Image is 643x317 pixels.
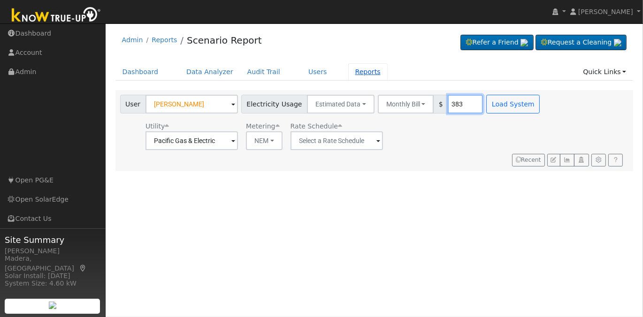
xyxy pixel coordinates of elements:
[433,95,448,113] span: $
[145,131,238,150] input: Select a Utility
[301,63,334,81] a: Users
[591,154,606,167] button: Settings
[246,121,283,131] div: Metering
[460,35,534,51] a: Refer a Friend
[187,35,262,46] a: Scenario Report
[291,122,342,130] span: Alias: None
[49,302,56,309] img: retrieve
[378,95,434,113] button: Monthly Bill
[547,154,560,167] button: Edit User
[152,36,177,44] a: Reports
[5,234,100,246] span: Site Summary
[536,35,627,51] a: Request a Cleaning
[241,95,307,113] span: Electricity Usage
[120,95,146,113] span: User
[486,95,540,113] button: Load System
[574,154,589,167] button: Login As
[240,63,287,81] a: Audit Trail
[5,279,100,288] div: System Size: 4.60 kW
[307,95,375,113] button: Estimated Data
[578,8,633,15] span: [PERSON_NAME]
[512,154,545,167] button: Recent
[145,121,238,131] div: Utility
[291,131,383,150] input: Select a Rate Schedule
[576,63,633,81] a: Quick Links
[7,5,106,26] img: Know True-Up
[115,63,166,81] a: Dashboard
[5,254,100,273] div: Madera, [GEOGRAPHIC_DATA]
[608,154,623,167] a: Help Link
[521,39,528,46] img: retrieve
[79,264,87,272] a: Map
[122,36,143,44] a: Admin
[348,63,388,81] a: Reports
[179,63,240,81] a: Data Analyzer
[614,39,621,46] img: retrieve
[5,246,100,256] div: [PERSON_NAME]
[560,154,574,167] button: Multi-Series Graph
[246,131,283,150] button: NEM
[145,95,238,113] input: Select a User
[5,271,100,281] div: Solar Install: [DATE]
